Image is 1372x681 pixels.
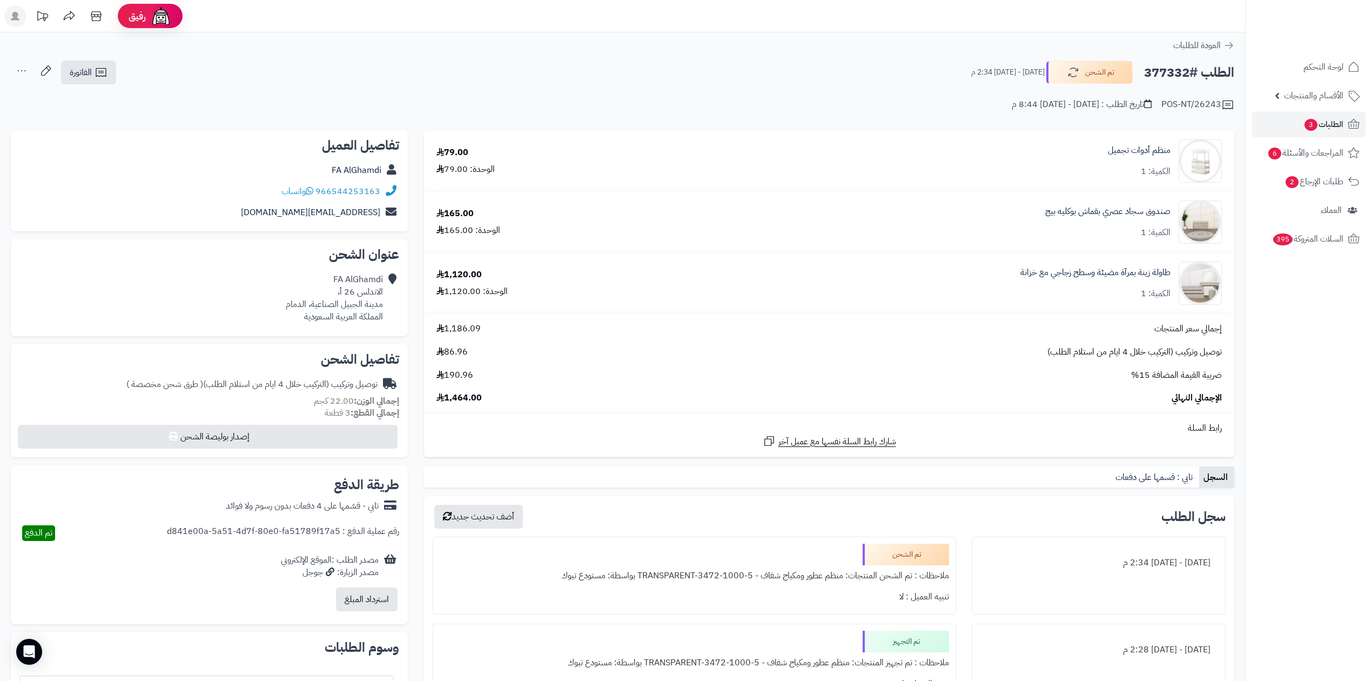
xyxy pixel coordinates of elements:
a: السلات المتروكة395 [1252,226,1366,252]
h2: وسوم الطلبات [19,641,399,654]
a: تحديثات المنصة [29,5,56,30]
h2: الطلب #377332 [1144,62,1234,84]
div: الوحدة: 165.00 [436,224,500,237]
span: 1,464.00 [436,392,482,404]
img: 1753259984-1-90x90.jpg [1179,201,1221,244]
strong: إجمالي القطع: [351,406,399,419]
span: الفاتورة [70,66,92,79]
small: 3 قطعة [325,406,399,419]
button: إصدار بوليصة الشحن [18,425,398,449]
span: 1,186.09 [436,323,481,335]
span: لوحة التحكم [1303,59,1343,75]
div: الكمية: 1 [1141,288,1171,300]
div: ملاحظات : تم تجهيز المنتجات: منظم عطور ومكياج شفاف - TRANSPARENT-3472-1000-5 بواسطة: مستودع تبوك [440,652,949,673]
a: الطلبات3 [1252,111,1366,137]
div: Open Intercom Messenger [16,639,42,665]
span: 6 [1268,148,1282,160]
span: شارك رابط السلة نفسها مع عميل آخر [778,436,896,448]
a: السجل [1199,466,1234,488]
div: [DATE] - [DATE] 2:28 م [979,639,1219,660]
span: توصيل وتركيب (التركيب خلال 4 ايام من استلام الطلب) [1047,346,1222,358]
div: مصدر الطلب :الموقع الإلكتروني [281,554,379,579]
div: الوحدة: 79.00 [436,163,495,176]
div: تنبيه العميل : لا [440,586,949,607]
div: توصيل وتركيب (التركيب خلال 4 ايام من استلام الطلب) [126,378,378,391]
img: logo-2.png [1299,23,1362,45]
h2: عنوان الشحن [19,248,399,261]
a: طلبات الإرجاع2 [1252,169,1366,195]
span: 190.96 [436,369,473,382]
div: رابط السلة [428,422,1230,435]
h2: تفاصيل العميل [19,139,399,152]
span: السلات المتروكة [1272,231,1343,246]
span: 2 [1286,176,1299,189]
a: تابي : قسمها على دفعات [1111,466,1199,488]
h2: تفاصيل الشحن [19,353,399,366]
a: طاولة زينة بمرآة مضيئة وسطح زجاجي مع خزانة [1020,266,1171,279]
small: 22.00 كجم [314,395,399,408]
span: المراجعات والأسئلة [1267,145,1343,161]
a: منظم أدوات تجميل [1108,144,1171,157]
span: 3 [1304,119,1318,131]
div: مصدر الزيارة: جوجل [281,566,379,579]
div: تم التجهيز [863,631,949,652]
a: صندوق سجاد عصري بقماش بوكليه بيج [1045,205,1171,218]
img: 1754390410-1-90x90.jpg [1179,262,1221,305]
span: 86.96 [436,346,468,358]
img: ai-face.png [150,5,172,27]
div: 1,120.00 [436,269,482,281]
span: تم الدفع [25,526,52,539]
span: العملاء [1321,203,1342,218]
a: [EMAIL_ADDRESS][DOMAIN_NAME] [241,206,380,219]
div: تابي - قسّمها على 4 دفعات بدون رسوم ولا فوائد [226,500,379,512]
div: ملاحظات : تم الشحن المنتجات: منظم عطور ومكياج شفاف - TRANSPARENT-3472-1000-5 بواسطة: مستودع تبوك [440,565,949,586]
button: أضف تحديث جديد [434,505,523,529]
div: 79.00 [436,146,468,159]
strong: إجمالي الوزن: [354,395,399,408]
a: شارك رابط السلة نفسها مع عميل آخر [763,435,896,448]
a: واتساب [281,185,313,198]
div: الوحدة: 1,120.00 [436,285,508,298]
span: ( طرق شحن مخصصة ) [126,378,203,391]
a: المراجعات والأسئلة6 [1252,140,1366,166]
div: الكمية: 1 [1141,226,1171,239]
h2: طريقة الدفع [334,478,399,491]
a: FA AlGhamdi [332,164,381,177]
span: الأقسام والمنتجات [1284,88,1343,103]
div: 165.00 [436,208,474,220]
small: [DATE] - [DATE] 2:34 م [971,67,1045,78]
span: الطلبات [1303,117,1343,132]
div: تاريخ الطلب : [DATE] - [DATE] 8:44 م [1012,98,1152,111]
span: العودة للطلبات [1173,39,1221,52]
span: إجمالي سعر المنتجات [1154,323,1222,335]
span: طلبات الإرجاع [1284,174,1343,189]
span: رفيق [129,10,146,23]
div: FA AlGhamdi الاندلس 26 أ، مدينة الجبيل الصناعية، الدمام المملكة العربية السعودية [286,273,383,323]
div: POS-NT/26243 [1161,98,1234,111]
span: 395 [1273,233,1293,246]
button: تم الشحن [1046,61,1133,84]
a: لوحة التحكم [1252,54,1366,80]
span: الإجمالي النهائي [1172,392,1222,404]
span: ضريبة القيمة المضافة 15% [1131,369,1222,382]
div: رقم عملية الدفع : d841e00a-5a51-4d7f-80e0-fa51789f17a5 [167,525,399,541]
a: 966544253163 [315,185,380,198]
a: الفاتورة [61,61,116,84]
h3: سجل الطلب [1161,510,1226,523]
button: استرداد المبلغ [336,587,398,611]
img: 1729526234-110316010058-90x90.jpg [1179,139,1221,183]
div: [DATE] - [DATE] 2:34 م [979,552,1219,573]
a: العملاء [1252,197,1366,223]
div: تم الشحن [863,544,949,565]
a: العودة للطلبات [1173,39,1234,52]
div: الكمية: 1 [1141,165,1171,178]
